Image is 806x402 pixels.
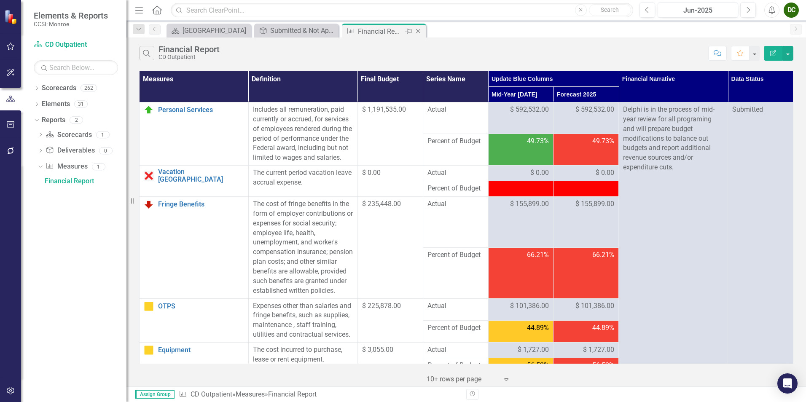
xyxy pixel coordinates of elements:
[427,184,484,193] span: Percent of Budget
[140,197,249,298] td: Double-Click to Edit Right Click for Context Menu
[427,345,484,355] span: Actual
[583,345,614,355] span: $ 1,727.00
[42,99,70,109] a: Elements
[140,298,249,342] td: Double-Click to Edit Right Click for Context Menu
[256,25,336,36] a: Submitted & Not Approved (Financial)
[553,166,619,181] td: Double-Click to Edit
[191,390,232,398] a: CD Outpatient
[144,105,154,115] img: On Target
[658,3,738,18] button: Jun-2025
[553,102,619,134] td: Double-Click to Edit
[527,250,549,260] span: 66.21%
[423,102,488,134] td: Double-Click to Edit
[427,199,484,209] span: Actual
[358,26,403,37] div: Financial Report
[81,85,97,92] div: 262
[510,301,549,311] span: $ 101,386.00
[362,302,401,310] span: $ 225,878.00
[784,3,799,18] button: DC
[140,102,249,166] td: Double-Click to Edit Right Click for Context Menu
[423,298,488,320] td: Double-Click to Edit
[527,323,549,333] span: 44.89%
[427,105,484,115] span: Actual
[427,168,484,178] span: Actual
[623,105,723,174] p: Delphi is in the process of mid-year review for all programing and will prepare budget modificati...
[159,54,220,60] div: CD Outpatient
[159,45,220,54] div: Financial Report
[488,197,553,248] td: Double-Click to Edit
[596,168,614,178] span: $ 0.00
[158,303,244,310] a: OTPS
[74,101,88,108] div: 31
[248,102,357,166] td: Double-Click to Edit
[158,201,244,208] a: Fringe Benefits
[575,199,614,209] span: $ 155,899.00
[135,390,175,399] span: Assign Group
[171,3,633,18] input: Search ClearPoint...
[362,346,393,354] span: $ 3,055.00
[46,130,91,140] a: Scorecards
[253,345,353,364] div: The cost incurred to purchase, lease or rent equipment.
[253,199,353,295] div: The cost of fringe benefits in the form of employer contributions or expenses for social security...
[248,298,357,342] td: Double-Click to Edit
[661,5,735,16] div: Jun-2025
[270,25,336,36] div: Submitted & Not Approved (Financial)
[553,298,619,320] td: Double-Click to Edit
[575,105,614,115] span: $ 592,532.00
[423,166,488,181] td: Double-Click to Edit
[553,197,619,248] td: Double-Click to Edit
[34,60,118,75] input: Search Below...
[140,342,249,373] td: Double-Click to Edit Right Click for Context Menu
[144,345,154,355] img: Caution
[144,199,154,209] img: Below Plan
[553,342,619,358] td: Double-Click to Edit
[510,199,549,209] span: $ 155,899.00
[488,102,553,134] td: Double-Click to Edit
[179,390,460,399] div: » »
[46,146,94,155] a: Deliverables
[43,174,126,188] a: Financial Report
[488,166,553,181] td: Double-Click to Edit
[427,301,484,311] span: Actual
[488,298,553,320] td: Double-Click to Edit
[427,323,484,333] span: Percent of Budget
[236,390,265,398] a: Measures
[144,301,154,311] img: Caution
[527,361,549,370] span: 56.53%
[4,9,19,24] img: ClearPoint Strategy
[158,346,244,354] a: Equipment
[592,361,614,370] span: 56.53%
[601,6,619,13] span: Search
[45,177,126,185] div: Financial Report
[253,168,353,188] div: The current period vacation leave accrual expense.
[248,197,357,298] td: Double-Click to Edit
[488,342,553,358] td: Double-Click to Edit
[362,200,401,208] span: $ 235,448.00
[248,166,357,197] td: Double-Click to Edit
[140,166,249,197] td: Double-Click to Edit Right Click for Context Menu
[777,373,798,394] div: Open Intercom Messenger
[253,301,353,340] p: Expenses other than salaries and fringe benefits, such as supplies, maintenance , staff training,...
[99,147,113,154] div: 0
[592,137,614,146] span: 49.73%
[96,131,110,138] div: 1
[427,137,484,146] span: Percent of Budget
[589,4,631,16] button: Search
[362,169,381,177] span: $ 0.00
[592,323,614,333] span: 44.89%
[530,168,549,178] span: $ 0.00
[732,105,763,113] span: Submitted
[423,197,488,248] td: Double-Click to Edit
[42,83,76,93] a: Scorecards
[92,163,105,170] div: 1
[527,137,549,146] span: 49.73%
[510,105,549,115] span: $ 592,532.00
[423,342,488,358] td: Double-Click to Edit
[592,250,614,260] span: 66.21%
[253,105,353,163] div: Includes all remuneration, paid currently or accrued, for services of employees rendered during t...
[362,105,406,113] span: $ 1,191,535.00
[34,40,118,50] a: CD Outpatient
[42,115,65,125] a: Reports
[34,21,108,27] small: CCSI: Monroe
